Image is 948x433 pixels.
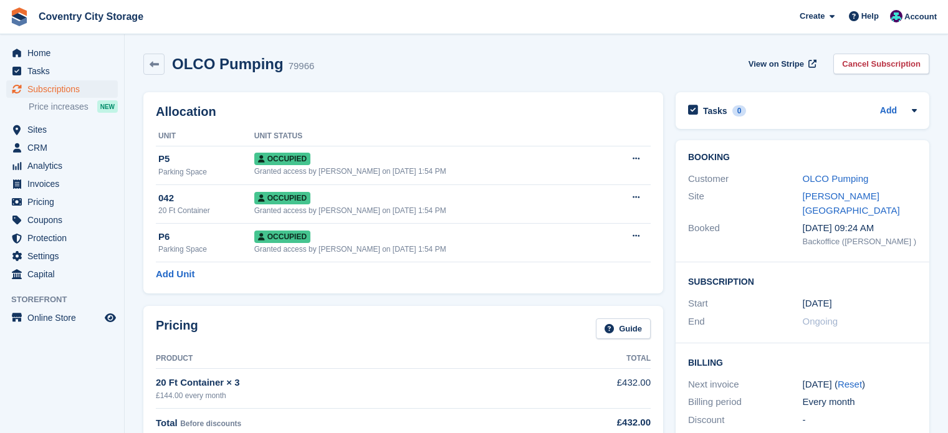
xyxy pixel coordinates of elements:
span: Ongoing [803,316,838,326]
div: Customer [688,172,803,186]
h2: Pricing [156,318,198,339]
a: menu [6,229,118,247]
div: NEW [97,100,118,113]
div: - [803,413,917,427]
a: View on Stripe [744,54,819,74]
div: Booked [688,221,803,247]
span: Sites [27,121,102,138]
h2: OLCO Pumping [172,55,284,72]
span: Coupons [27,211,102,229]
span: Tasks [27,62,102,80]
div: Granted access by [PERSON_NAME] on [DATE] 1:54 PM [254,205,603,216]
div: 042 [158,191,254,206]
div: End [688,315,803,329]
a: menu [6,139,118,156]
a: menu [6,62,118,80]
h2: Subscription [688,275,917,287]
a: menu [6,211,118,229]
th: Product [156,349,575,369]
div: Parking Space [158,244,254,255]
a: menu [6,80,118,98]
time: 2025-04-01 00:00:00 UTC [803,297,832,311]
span: Occupied [254,192,310,204]
span: View on Stripe [749,58,804,70]
span: Total [156,417,178,428]
a: OLCO Pumping [803,173,869,184]
a: menu [6,175,118,193]
span: Subscriptions [27,80,102,98]
div: P5 [158,152,254,166]
span: Price increases [29,101,89,113]
div: [DATE] ( ) [803,378,917,392]
span: Occupied [254,153,310,165]
span: Protection [27,229,102,247]
th: Unit [156,126,254,146]
a: Coventry City Storage [34,6,148,27]
span: CRM [27,139,102,156]
a: menu [6,121,118,138]
span: Help [861,10,879,22]
div: Next invoice [688,378,803,392]
div: Billing period [688,395,803,409]
img: stora-icon-8386f47178a22dfd0bd8f6a31ec36ba5ce8667c1dd55bd0f319d3a0aa187defe.svg [10,7,29,26]
a: Cancel Subscription [833,54,929,74]
span: Invoices [27,175,102,193]
div: [DATE] 09:24 AM [803,221,917,236]
a: Add [880,104,897,118]
a: menu [6,44,118,62]
div: 20 Ft Container [158,205,254,216]
span: Account [904,11,937,23]
div: 0 [732,105,747,117]
h2: Billing [688,356,917,368]
div: Start [688,297,803,311]
div: P6 [158,230,254,244]
a: Reset [838,379,862,389]
span: Online Store [27,309,102,326]
span: Occupied [254,231,310,243]
th: Unit Status [254,126,603,146]
span: Create [800,10,825,22]
a: Preview store [103,310,118,325]
h2: Tasks [703,105,727,117]
div: £144.00 every month [156,390,575,401]
td: £432.00 [575,369,651,408]
div: Parking Space [158,166,254,178]
a: Add Unit [156,267,194,282]
span: Before discounts [180,419,241,428]
div: Every month [803,395,917,409]
a: menu [6,265,118,283]
div: Granted access by [PERSON_NAME] on [DATE] 1:54 PM [254,166,603,177]
th: Total [575,349,651,369]
a: menu [6,157,118,174]
a: menu [6,193,118,211]
a: [PERSON_NAME][GEOGRAPHIC_DATA] [803,191,900,216]
a: menu [6,309,118,326]
a: Guide [596,318,651,339]
div: Granted access by [PERSON_NAME] on [DATE] 1:54 PM [254,244,603,255]
div: Backoffice ([PERSON_NAME] ) [803,236,917,248]
span: Storefront [11,293,124,306]
div: 79966 [289,59,315,74]
a: menu [6,247,118,265]
span: Settings [27,247,102,265]
div: £432.00 [575,416,651,430]
div: Site [688,189,803,217]
h2: Allocation [156,105,651,119]
span: Analytics [27,157,102,174]
div: 20 Ft Container × 3 [156,376,575,390]
span: Pricing [27,193,102,211]
div: Discount [688,413,803,427]
h2: Booking [688,153,917,163]
span: Home [27,44,102,62]
img: Michael Doherty [890,10,903,22]
span: Capital [27,265,102,283]
a: Price increases NEW [29,100,118,113]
